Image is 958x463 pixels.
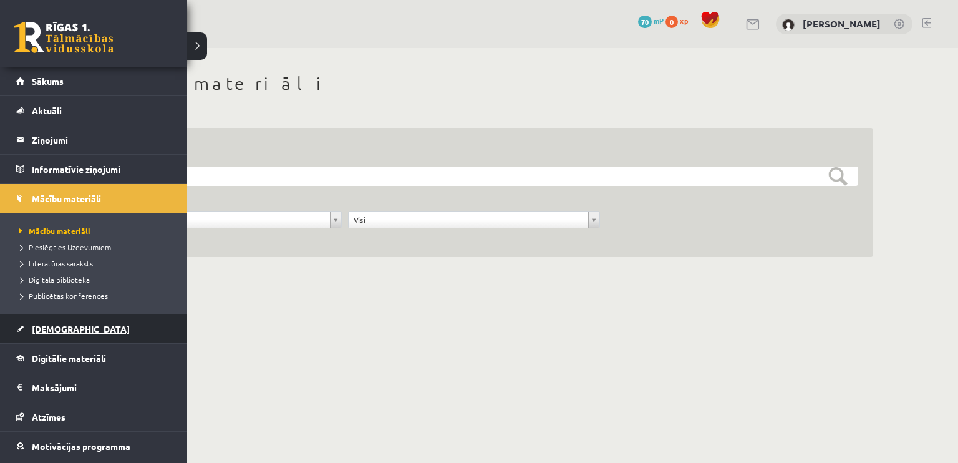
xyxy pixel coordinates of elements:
span: Visi [354,212,583,228]
span: Motivācijas programma [32,441,130,452]
a: 0 xp [665,16,694,26]
a: Informatīvie ziņojumi [16,155,172,183]
span: Digitālā bibliotēka [16,275,90,285]
span: Literatūras saraksts [16,258,93,268]
legend: Informatīvie ziņojumi [32,155,172,183]
a: [PERSON_NAME] [803,17,881,30]
span: Publicētas konferences [16,291,108,301]
a: Visi [349,212,599,228]
span: Pieslēgties Uzdevumiem [16,242,111,252]
a: Motivācijas programma [16,432,172,461]
span: Atzīmes [32,411,65,422]
span: Digitālie materiāli [32,353,106,364]
a: Mācību materiāli [16,225,175,236]
a: Pieslēgties Uzdevumiem [16,241,175,253]
span: Jebkuram priekšmetam [95,212,325,228]
a: Literatūras saraksts [16,258,175,269]
a: [DEMOGRAPHIC_DATA] [16,314,172,343]
a: Mācību materiāli [16,184,172,213]
h3: Filtrs [90,143,843,160]
a: Publicētas konferences [16,290,175,301]
a: Rīgas 1. Tālmācības vidusskola [14,22,114,53]
h1: Mācību materiāli [75,73,873,94]
span: xp [680,16,688,26]
span: Sākums [32,76,64,87]
span: [DEMOGRAPHIC_DATA] [32,323,130,334]
img: Dāvids Meņšovs [782,19,795,31]
a: Sākums [16,67,172,95]
a: Digitālie materiāli [16,344,172,373]
a: Maksājumi [16,373,172,402]
span: Mācību materiāli [32,193,101,204]
a: Atzīmes [16,402,172,431]
a: Aktuāli [16,96,172,125]
a: Jebkuram priekšmetam [90,212,341,228]
legend: Ziņojumi [32,125,172,154]
a: 70 mP [638,16,664,26]
span: 0 [665,16,678,28]
span: Aktuāli [32,105,62,116]
legend: Maksājumi [32,373,172,402]
span: mP [654,16,664,26]
a: Ziņojumi [16,125,172,154]
a: Digitālā bibliotēka [16,274,175,285]
span: Mācību materiāli [16,226,90,236]
span: 70 [638,16,652,28]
